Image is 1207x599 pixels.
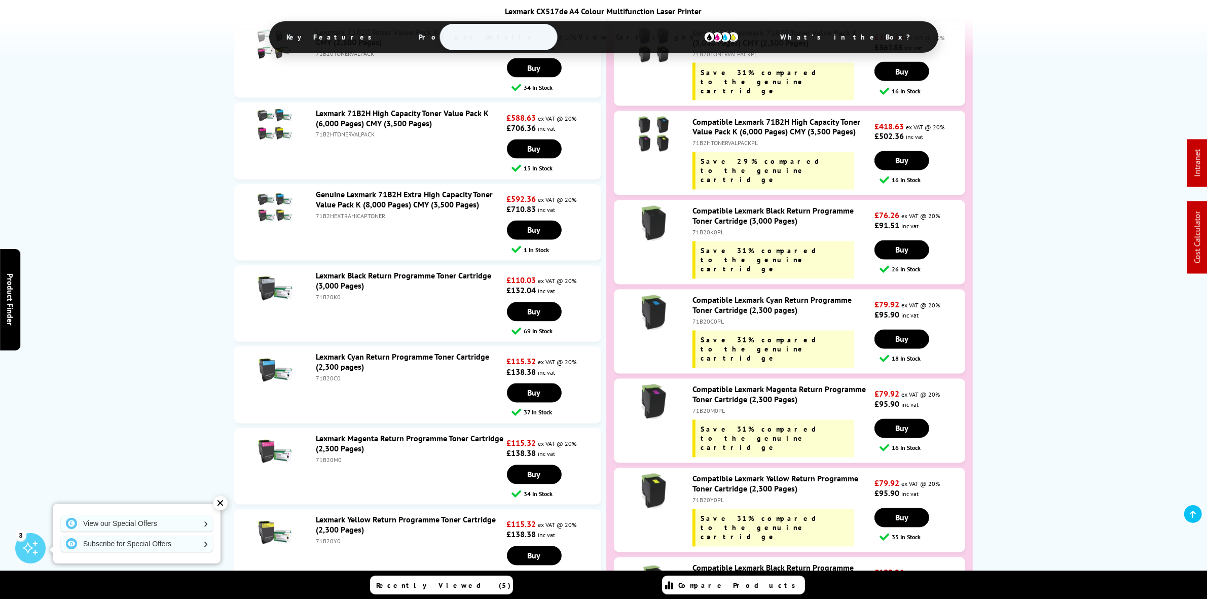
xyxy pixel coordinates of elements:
[901,480,940,488] span: ex VAT @ 20%
[692,295,852,315] a: Compatible Lexmark Cyan Return Programme Toner Cartridge (2,300 pages)
[895,334,908,344] span: Buy
[538,288,556,295] span: inc vat
[692,229,872,236] div: 71B20K0PL
[880,265,965,274] div: 26 In Stock
[636,206,671,241] img: Compatible Lexmark Black Return Programme Toner Cartridge (3,000 Pages)
[370,576,513,594] a: Recently Viewed (5)
[692,407,872,415] div: 71B20M0PL
[538,369,556,377] span: inc vat
[507,113,536,123] strong: £588.63
[895,156,908,166] span: Buy
[512,489,601,499] div: 34 In Stock
[874,488,899,499] strong: £95.90
[765,25,936,49] span: What’s in the Box?
[701,68,826,95] span: Save 31% compared to the genuine cartridge
[636,117,671,152] img: Compatible Lexmark 71B2H High Capacity Toner Value Pack K (6,000 Pages) CMY (3,500 Pages)
[692,206,854,226] a: Compatible Lexmark Black Return Programme Toner Cartridge (3,000 Pages)
[512,164,601,173] div: 13 In Stock
[636,563,671,598] img: Compatible Lexmark Black Return Programme Toner Cartridge (6,000 Pages)
[901,223,919,230] span: inc vat
[895,513,908,523] span: Buy
[377,581,511,590] span: Recently Viewed (5)
[316,456,504,464] div: 71B20M0
[316,434,503,454] a: Lexmark Magenta Return Programme Toner Cartridge (2,300 Pages)
[636,384,671,420] img: Compatible Lexmark Magenta Return Programme Toner Cartridge (2,300 Pages)
[316,352,489,372] a: Lexmark Cyan Return Programme Toner Cartridge (2,300 pages)
[538,440,577,448] span: ex VAT @ 20%
[701,514,826,542] span: Save 31% compared to the genuine cartridge
[692,117,860,137] a: Compatible Lexmark 71B2H High Capacity Toner Value Pack K (6,000 Pages) CMY (3,500 Pages)
[528,63,541,73] span: Buy
[880,175,965,185] div: 16 In Stock
[507,448,536,459] strong: £138.38
[316,190,493,210] a: Genuine Lexmark 71B2H Extra High Capacity Toner Value Pack K (8,000 Pages) CMY (3,500 Pages)
[692,318,872,326] div: 71B20C0PL
[874,210,899,221] strong: £76.26
[906,570,944,577] span: ex VAT @ 20%
[512,83,601,92] div: 34 In Stock
[507,357,536,367] strong: £115.32
[704,31,739,43] img: cmyk-icon.svg
[507,286,536,296] strong: £132.04
[906,133,923,141] span: inc vat
[538,532,556,539] span: inc vat
[538,359,577,366] span: ex VAT @ 20%
[874,310,899,320] strong: £95.90
[564,24,754,50] span: View Cartridges
[528,470,541,480] span: Buy
[507,438,536,448] strong: £115.32
[874,389,899,399] strong: £79.92
[1192,150,1202,177] a: Intranet
[316,515,496,535] a: Lexmark Yellow Return Programme Toner Cartridge (2,300 Pages)
[538,206,556,214] span: inc vat
[880,86,965,96] div: 16 In Stock
[692,497,872,504] div: 71B20Y0PL
[636,474,671,509] img: Compatible Lexmark Yellow Return Programme Toner Cartridge (2,300 Pages)
[901,312,919,320] span: inc vat
[257,108,292,144] img: Lexmark 71B2H High Capacity Toner Value Pack K (6,000 Pages) CMY (3,500 Pages)
[880,354,965,364] div: 18 In Stock
[538,125,556,132] span: inc vat
[507,530,536,540] strong: £138.38
[15,530,26,541] div: 3
[895,424,908,434] span: Buy
[901,401,919,409] span: inc vat
[538,196,577,204] span: ex VAT @ 20%
[528,307,541,317] span: Buy
[701,157,829,185] span: Save 29% compared to the genuine cartridge
[61,536,213,552] a: Subscribe for Special Offers
[528,225,541,235] span: Buy
[316,375,504,382] div: 71B20C0
[874,399,899,409] strong: £95.90
[636,295,671,331] img: Compatible Lexmark Cyan Return Programme Toner Cartridge (2,300 pages)
[692,563,854,583] a: Compatible Lexmark Black Return Programme Toner Cartridge (6,000 Pages)
[538,277,577,285] span: ex VAT @ 20%
[538,521,577,529] span: ex VAT @ 20%
[1192,212,1202,264] a: Cost Calculator
[507,367,536,377] strong: £138.38
[692,139,872,147] div: 71B2HTONERVALPACKPL
[901,213,940,220] span: ex VAT @ 20%
[249,6,959,16] div: Lexmark CX517de A4 Colour Multifunction Laser Printer
[874,221,899,231] strong: £91.51
[679,581,801,590] span: Compare Products
[701,425,826,452] span: Save 31% compared to the genuine cartridge
[507,123,536,133] strong: £706.36
[507,194,536,204] strong: £592.36
[874,131,904,142] strong: £502.36
[701,336,826,363] span: Save 31% compared to the genuine cartridge
[257,434,292,469] img: Lexmark Magenta Return Programme Toner Cartridge (2,300 Pages)
[880,533,965,542] div: 35 In Stock
[512,408,601,417] div: 37 In Stock
[5,273,15,326] span: Product Finder
[874,478,899,488] strong: £79.92
[692,474,858,494] a: Compatible Lexmark Yellow Return Programme Toner Cartridge (2,300 Pages)
[507,519,536,530] strong: £115.32
[528,388,541,398] span: Buy
[404,25,553,49] span: Product Details
[512,245,601,255] div: 1 In Stock
[895,245,908,255] span: Buy
[507,204,536,215] strong: £710.83
[316,108,489,128] a: Lexmark 71B2H High Capacity Toner Value Pack K (6,000 Pages) CMY (3,500 Pages)
[895,66,908,77] span: Buy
